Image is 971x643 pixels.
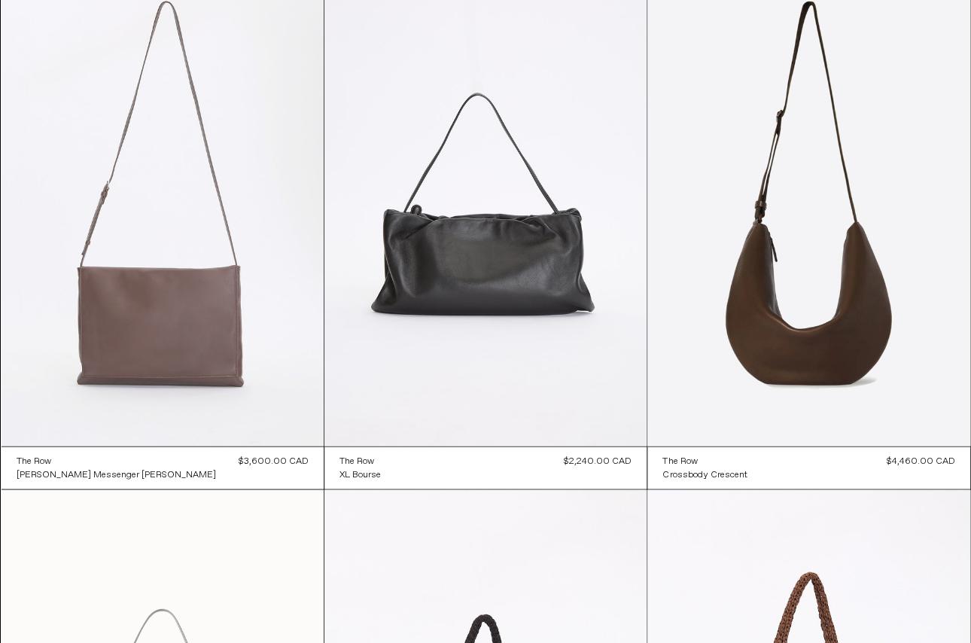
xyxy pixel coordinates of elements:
a: The Row [662,454,747,468]
div: $2,240.00 CAD [564,454,632,468]
div: XL Bourse [339,468,381,481]
div: Crossbody Crescent [662,468,747,481]
a: Crossbody Crescent [662,468,747,481]
div: The Row [17,455,51,468]
div: [PERSON_NAME] Messenger [PERSON_NAME] [17,468,216,481]
a: XL Bourse [339,468,381,481]
a: The Row [339,454,381,468]
a: [PERSON_NAME] Messenger [PERSON_NAME] [17,468,216,481]
div: $3,600.00 CAD [239,454,309,468]
div: The Row [339,455,374,468]
div: $4,460.00 CAD [887,454,955,468]
a: The Row [17,454,216,468]
div: The Row [662,455,697,468]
